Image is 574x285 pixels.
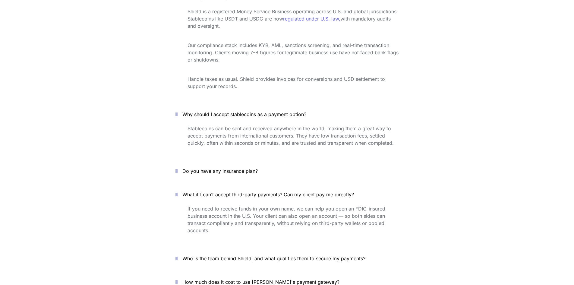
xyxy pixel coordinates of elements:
span: Our compliance stack includes KYB, AML, sanctions screening, and real-time transaction monitoring... [188,42,400,63]
button: Who is the team behind Shield, and what qualifies them to secure my payments? [166,249,408,268]
div: Why should I accept stablecoins as a payment option? [166,124,408,157]
span: What if I can’t accept third-party payments? Can my client pay me directly? [182,192,354,198]
span: How much does it cost to use [PERSON_NAME]'s payment gateway? [182,279,339,285]
span: Shield is a registered Money Service Business operating across U.S. and global jurisdictions. Sta... [188,8,399,22]
button: Do you have any insurance plan? [166,162,408,180]
span: Stablecoins can be sent and received anywhere in the world, making them a great way to accept pay... [188,125,394,146]
span: Who is the team behind Shield, and what qualifies them to secure my payments? [182,255,365,261]
span: Handle taxes as usual. Shield provides invoices for conversions and USD settlement to support you... [188,76,386,89]
span: with mandatory audits and oversight. [188,16,392,29]
span: Why should I accept stablecoins as a payment option? [182,111,306,117]
button: What if I can’t accept third-party payments? Can my client pay me directly? [166,185,408,204]
span: If you need to receive funds in your own name, we can help you open an FDIC-insured business acco... [188,206,387,233]
span: Do you have any insurance plan? [182,168,258,174]
a: regulated under U.S. law, [283,16,340,22]
div: What if I can’t accept third-party payments? Can my client pay me directly? [166,204,408,244]
button: Why should I accept stablecoins as a payment option? [166,105,408,124]
div: Is this legal? Will my bank shut me down? What about taxes? [166,7,408,100]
